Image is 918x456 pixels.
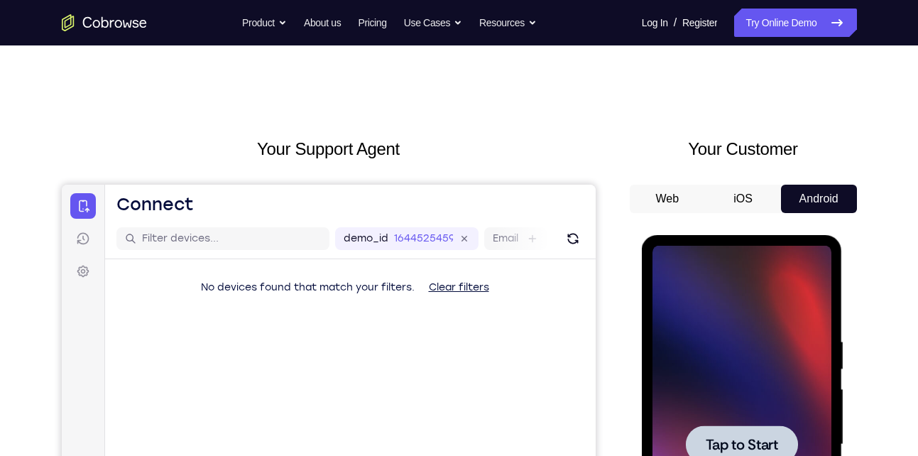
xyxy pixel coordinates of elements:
[734,9,856,37] a: Try Online Demo
[242,9,287,37] button: Product
[630,185,706,213] button: Web
[304,9,341,37] a: About us
[62,14,147,31] a: Go to the home page
[781,185,857,213] button: Android
[682,9,717,37] a: Register
[358,9,386,37] a: Pricing
[246,428,332,456] button: 6-digit code
[64,202,136,217] span: Tap to Start
[404,9,462,37] button: Use Cases
[642,9,668,37] a: Log In
[356,89,439,117] button: Clear filters
[674,14,677,31] span: /
[44,190,156,228] button: Tap to Start
[705,185,781,213] button: iOS
[479,9,537,37] button: Resources
[139,97,353,109] span: No devices found that match your filters.
[630,136,857,162] h2: Your Customer
[62,136,596,162] h2: Your Support Agent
